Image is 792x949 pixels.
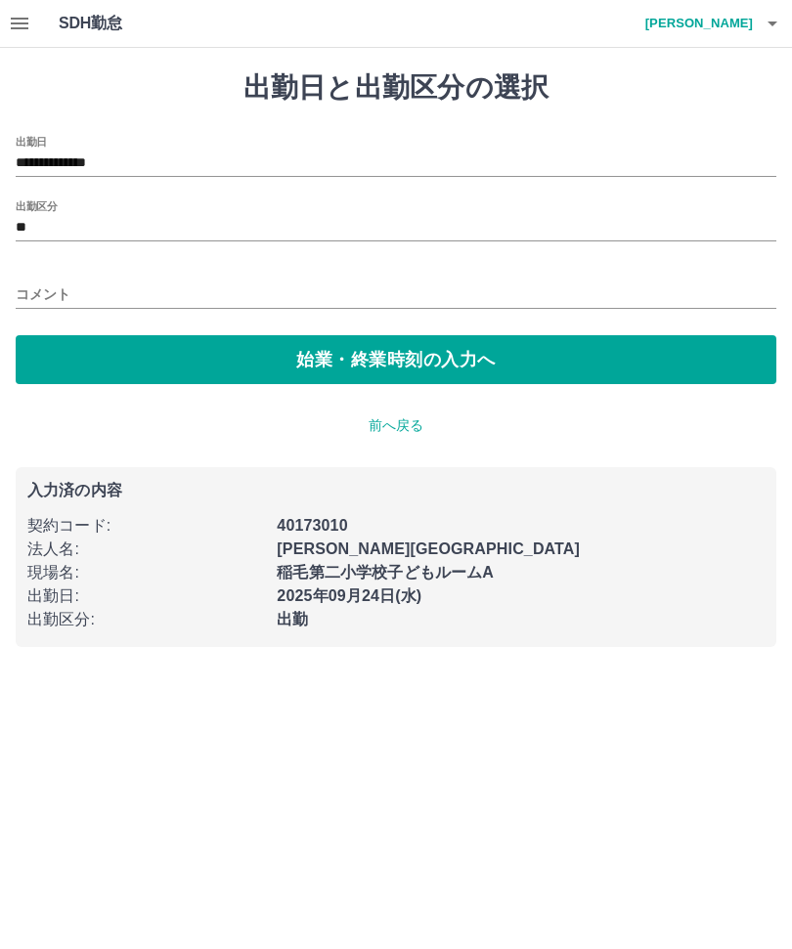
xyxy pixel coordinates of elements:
[277,611,308,627] b: 出勤
[27,561,265,584] p: 現場名 :
[27,608,265,631] p: 出勤区分 :
[16,71,776,105] h1: 出勤日と出勤区分の選択
[16,198,57,213] label: 出勤区分
[27,538,265,561] p: 法人名 :
[27,483,765,498] p: 入力済の内容
[277,517,347,534] b: 40173010
[277,540,580,557] b: [PERSON_NAME][GEOGRAPHIC_DATA]
[277,564,494,581] b: 稲毛第二小学校子どもルームA
[27,584,265,608] p: 出勤日 :
[27,514,265,538] p: 契約コード :
[16,134,47,149] label: 出勤日
[277,587,421,604] b: 2025年09月24日(水)
[16,335,776,384] button: 始業・終業時刻の入力へ
[16,415,776,436] p: 前へ戻る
